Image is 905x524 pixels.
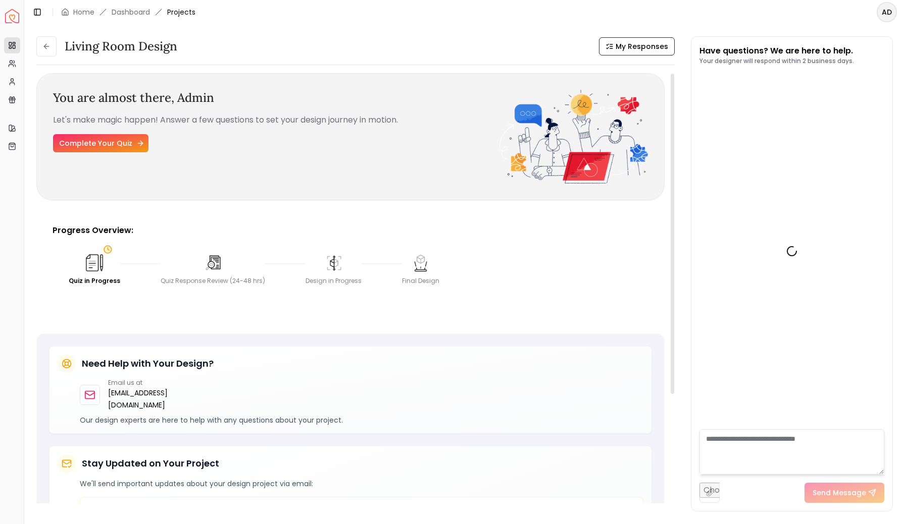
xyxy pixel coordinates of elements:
[699,45,854,57] p: Have questions? We are here to help.
[877,2,897,22] button: AD
[108,387,209,411] a: [EMAIL_ADDRESS][DOMAIN_NAME]
[5,9,19,23] a: Spacejoy
[108,379,209,387] p: Email us at
[402,277,439,285] div: Final Design
[53,224,648,237] p: Progress Overview:
[112,7,150,17] a: Dashboard
[82,456,219,471] h5: Stay Updated on Your Project
[203,253,223,273] img: Quiz Response Review (24-48 hrs)
[499,90,648,184] img: Fun quiz resume - image
[69,277,120,285] div: Quiz in Progress
[616,41,668,51] span: My Responses
[306,277,362,285] div: Design in Progress
[65,38,177,54] h3: Living Room design
[411,253,431,273] img: Final Design
[82,357,214,371] h5: Need Help with Your Design?
[167,7,195,17] span: Projects
[80,479,643,489] p: We'll send important updates about your design project via email:
[53,134,148,152] a: Complete Your Quiz
[5,9,19,23] img: Spacejoy Logo
[599,37,675,55] button: My Responses
[73,7,94,17] a: Home
[80,415,643,425] p: Our design experts are here to help with any questions about your project.
[53,114,499,126] p: Let's make magic happen! Answer a few questions to set your design journey in motion.
[161,277,265,285] div: Quiz Response Review (24-48 hrs)
[83,252,106,274] img: Quiz in Progress
[177,90,214,105] span: Admin
[878,3,896,21] span: AD
[324,253,344,273] img: Design in Progress
[699,57,854,65] p: Your designer will respond within 2 business days.
[61,7,195,17] nav: breadcrumb
[53,90,499,106] h3: You are almost there,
